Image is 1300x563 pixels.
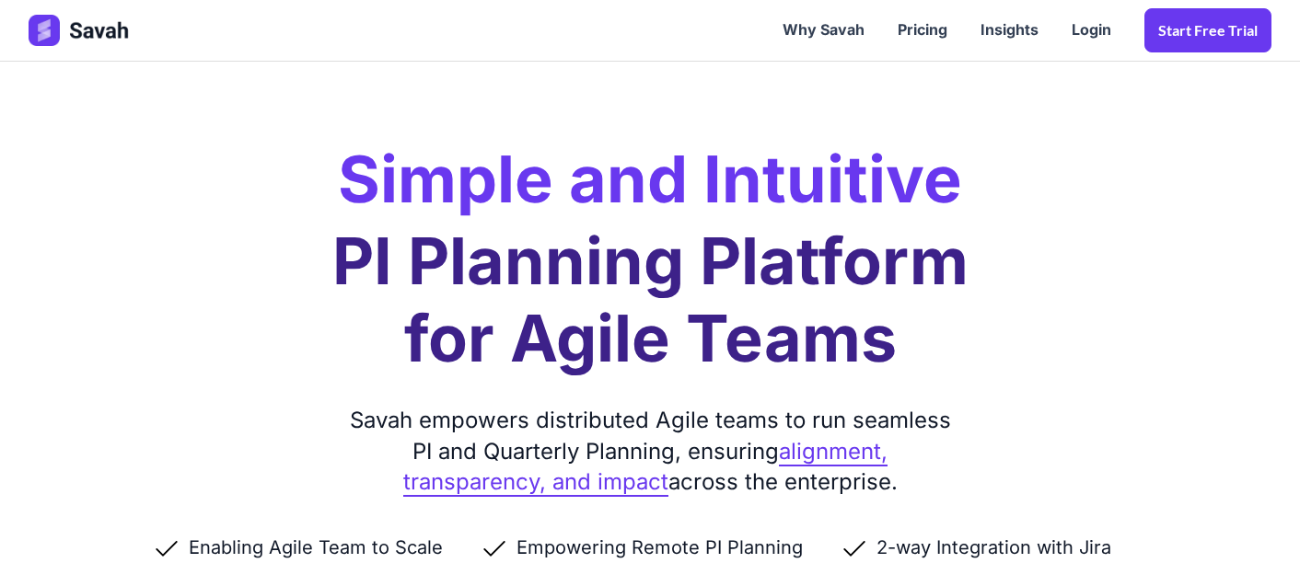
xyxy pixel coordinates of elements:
[766,2,881,59] a: Why Savah
[964,2,1055,59] a: Insights
[480,534,840,560] li: Empowering Remote PI Planning
[332,223,969,377] h1: PI Planning Platform for Agile Teams
[1055,2,1128,59] a: Login
[338,147,962,212] h2: Simple and Intuitive
[840,534,1148,560] li: 2-way Integration with Jira
[342,405,958,498] div: Savah empowers distributed Agile teams to run seamless PI and Quarterly Planning, ensuring across...
[152,534,480,560] li: Enabling Agile Team to Scale
[1144,8,1271,52] a: Start Free trial
[881,2,964,59] a: Pricing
